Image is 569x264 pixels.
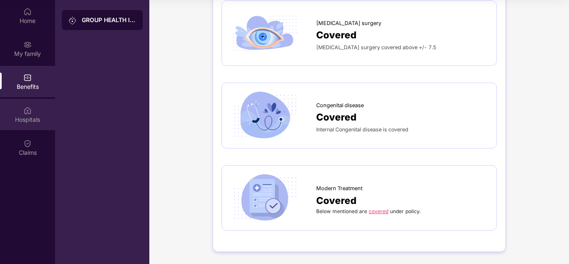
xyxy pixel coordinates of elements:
img: svg+xml;base64,PHN2ZyB3aWR0aD0iMjAiIGhlaWdodD0iMjAiIHZpZXdCb3g9IjAgMCAyMCAyMCIgZmlsbD0ibm9uZSIgeG... [23,40,32,49]
img: icon [230,174,300,222]
img: icon [230,9,300,57]
img: svg+xml;base64,PHN2ZyBpZD0iQ2xhaW0iIHhtbG5zPSJodHRwOi8vd3d3LnczLm9yZy8yMDAwL3N2ZyIgd2lkdGg9IjIwIi... [23,139,32,148]
span: Below [316,208,331,214]
span: are [359,208,367,214]
span: Modern Treatment [316,184,363,193]
img: svg+xml;base64,PHN2ZyBpZD0iSG9tZSIgeG1sbnM9Imh0dHA6Ly93d3cudzMub3JnLzIwMDAvc3ZnIiB3aWR0aD0iMjAiIG... [23,8,32,16]
div: GROUP HEALTH INSURANCE [82,16,136,24]
span: Congenital disease [316,101,364,110]
img: svg+xml;base64,PHN2ZyBpZD0iSG9zcGl0YWxzIiB4bWxucz0iaHR0cDovL3d3dy53My5vcmcvMjAwMC9zdmciIHdpZHRoPS... [23,106,32,115]
img: icon [230,91,300,139]
span: mentioned [332,208,358,214]
span: Internal Congenital disease is covered [316,126,408,133]
img: svg+xml;base64,PHN2ZyBpZD0iQmVuZWZpdHMiIHhtbG5zPSJodHRwOi8vd3d3LnczLm9yZy8yMDAwL3N2ZyIgd2lkdGg9Ij... [23,73,32,82]
span: Covered [316,28,357,43]
span: under [390,208,404,214]
span: policy. [405,208,420,214]
span: [MEDICAL_DATA] surgery covered above +/- 7.5 [316,44,436,50]
img: svg+xml;base64,PHN2ZyB3aWR0aD0iMjAiIGhlaWdodD0iMjAiIHZpZXdCb3g9IjAgMCAyMCAyMCIgZmlsbD0ibm9uZSIgeG... [68,16,77,25]
span: Covered [316,110,357,125]
span: Covered [316,193,357,208]
span: [MEDICAL_DATA] surgery [316,19,381,28]
a: covered [369,208,388,214]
